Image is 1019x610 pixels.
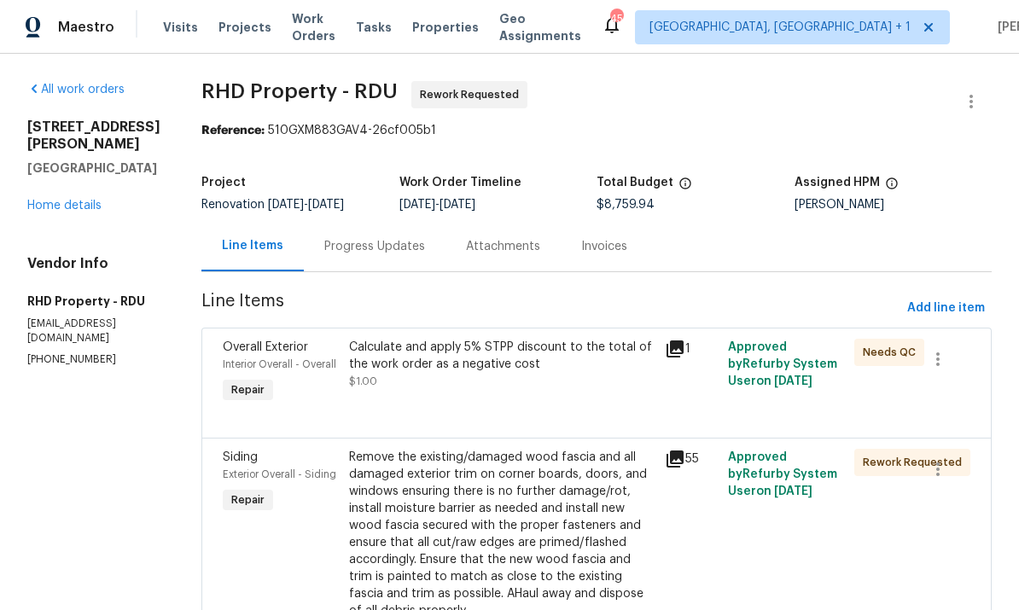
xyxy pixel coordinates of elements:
[678,177,692,199] span: The total cost of line items that have been proposed by Opendoor. This sum includes line items th...
[224,381,271,398] span: Repair
[223,451,258,463] span: Siding
[27,352,160,367] p: [PHONE_NUMBER]
[201,199,344,211] span: Renovation
[268,199,344,211] span: -
[597,199,655,211] span: $8,759.94
[201,122,992,139] div: 510GXM883GAV4-26cf005b1
[349,376,377,386] span: $1.00
[499,10,581,44] span: Geo Assignments
[795,177,880,189] h5: Assigned HPM
[649,19,911,36] span: [GEOGRAPHIC_DATA], [GEOGRAPHIC_DATA] + 1
[774,375,812,387] span: [DATE]
[795,199,993,211] div: [PERSON_NAME]
[399,199,475,211] span: -
[863,344,923,361] span: Needs QC
[420,86,526,103] span: Rework Requested
[597,177,673,189] h5: Total Budget
[324,238,425,255] div: Progress Updates
[222,237,283,254] div: Line Items
[201,125,265,137] b: Reference:
[900,293,992,324] button: Add line item
[224,491,271,508] span: Repair
[218,19,271,36] span: Projects
[356,21,392,33] span: Tasks
[907,298,985,319] span: Add line item
[223,469,336,479] span: Exterior Overall - Siding
[27,317,160,346] p: [EMAIL_ADDRESS][DOMAIN_NAME]
[201,177,246,189] h5: Project
[27,160,160,177] h5: [GEOGRAPHIC_DATA]
[581,238,627,255] div: Invoices
[665,449,718,469] div: 55
[349,339,655,373] div: Calculate and apply 5% STPP discount to the total of the work order as a negative cost
[399,199,435,211] span: [DATE]
[665,339,718,359] div: 1
[399,177,521,189] h5: Work Order Timeline
[728,341,837,387] span: Approved by Refurby System User on
[201,293,900,324] span: Line Items
[292,10,335,44] span: Work Orders
[308,199,344,211] span: [DATE]
[728,451,837,497] span: Approved by Refurby System User on
[223,341,308,353] span: Overall Exterior
[163,19,198,36] span: Visits
[27,255,160,272] h4: Vendor Info
[863,454,969,471] span: Rework Requested
[440,199,475,211] span: [DATE]
[610,10,622,27] div: 45
[27,84,125,96] a: All work orders
[774,485,812,497] span: [DATE]
[412,19,479,36] span: Properties
[27,119,160,153] h2: [STREET_ADDRESS][PERSON_NAME]
[27,293,160,310] h5: RHD Property - RDU
[885,177,899,199] span: The hpm assigned to this work order.
[201,81,398,102] span: RHD Property - RDU
[268,199,304,211] span: [DATE]
[466,238,540,255] div: Attachments
[27,200,102,212] a: Home details
[223,359,336,369] span: Interior Overall - Overall
[58,19,114,36] span: Maestro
